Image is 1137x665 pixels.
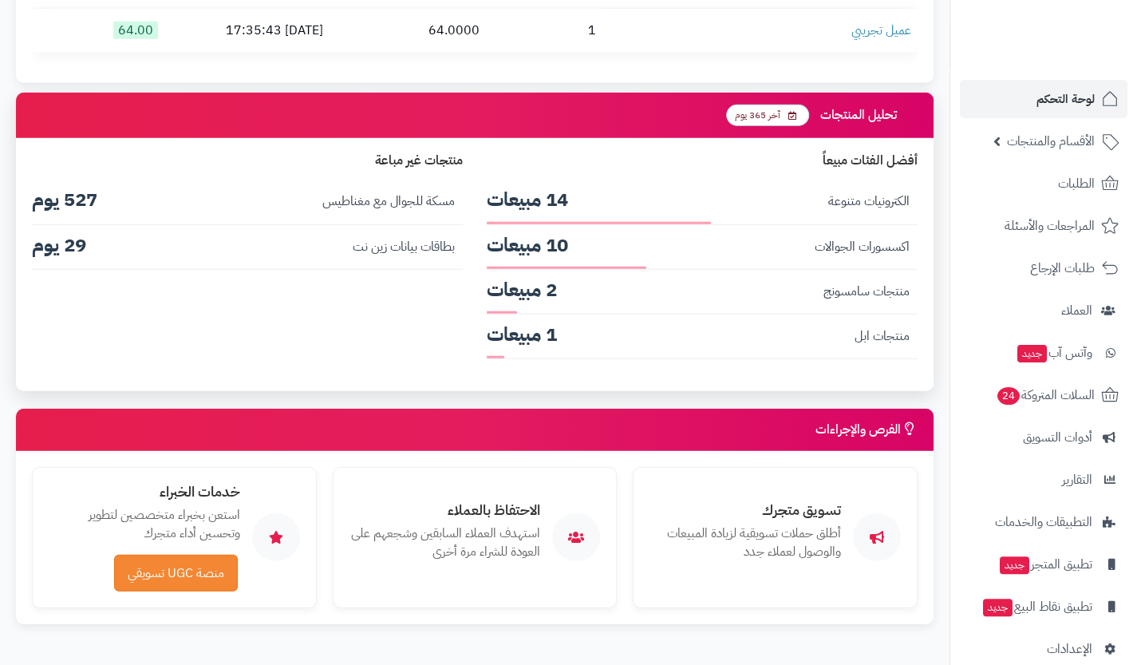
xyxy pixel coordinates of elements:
h4: أفضل الفئات مبيعاً [487,154,918,168]
span: مسكة للجوال مع مغناطيس [97,192,463,211]
span: جديد [983,599,1013,616]
img: logo-2.png [1028,12,1122,46]
h4: الاحتفاظ بالعملاء [349,502,541,518]
span: العملاء [1061,299,1092,322]
span: تطبيق المتجر [998,553,1092,576]
span: 24 [997,386,1021,406]
span: 14 مبيعات [487,186,568,213]
span: 29 يوم [32,232,86,259]
span: جديد [1017,345,1047,362]
span: التقارير [1062,469,1092,491]
a: أدوات التسويق [960,418,1127,457]
p: استهدف العملاء السابقين وشجعهم على العودة للشراء مرة أخرى [349,524,541,561]
span: منتجات سامسونج [557,283,918,301]
span: أدوات التسويق [1023,426,1092,449]
p: أطلق حملات تسويقية لزيادة المبيعات والوصول لعملاء جدد [649,524,841,561]
p: استعن بخبراء متخصصين لتطوير وتحسين أداء متجرك [49,506,240,543]
span: 10 مبيعات [487,232,568,259]
span: الأقسام والمنتجات [1007,130,1095,152]
a: السلات المتروكة24 [960,376,1127,414]
span: 527 يوم [32,186,97,213]
span: آخر 365 يوم [726,105,809,126]
h3: الفرص والإجراءات [815,422,918,437]
td: [DATE] 17:35:43 [164,9,330,53]
span: تطبيق نقاط البيع [981,596,1092,618]
span: 1 مبيعات [487,321,557,348]
span: بطاقات بيانات زين نت [86,238,463,256]
td: 1 [486,9,602,53]
h4: خدمات الخبراء [49,484,240,500]
a: لوحة التحكم [960,80,1127,118]
a: عميل تجريبي [851,21,911,40]
a: العملاء [960,291,1127,330]
span: التطبيقات والخدمات [995,511,1092,533]
span: الإعدادات [1047,638,1092,660]
h3: تحليل المنتجات [820,108,918,123]
span: طلبات الإرجاع [1030,257,1095,279]
h4: تسويق متجرك [649,502,841,518]
h4: منتجات غير مباعة [32,154,463,168]
a: تطبيق المتجرجديد [960,545,1127,584]
a: طلبات الإرجاع [960,249,1127,287]
span: جديد [1000,556,1029,574]
a: وآتس آبجديد [960,334,1127,372]
span: اكسسورات الجوالات [568,238,918,256]
span: الطلبات [1058,172,1095,195]
span: 64.00 [113,22,158,39]
span: الكترونيات متنوعة [568,192,918,211]
td: 64.0000 [330,9,486,53]
span: وآتس آب [1016,342,1092,364]
span: منتجات ابل [557,327,918,346]
a: المراجعات والأسئلة [960,207,1127,245]
a: التطبيقات والخدمات [960,503,1127,541]
a: منصة UGC تسويقي [114,555,238,592]
a: التقارير [960,461,1127,499]
a: الطلبات [960,164,1127,203]
span: 2 مبيعات [487,276,557,303]
span: السلات المتروكة [996,384,1095,406]
a: تطبيق نقاط البيعجديد [960,588,1127,626]
span: لوحة التحكم [1036,88,1095,110]
span: المراجعات والأسئلة [1005,215,1095,237]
